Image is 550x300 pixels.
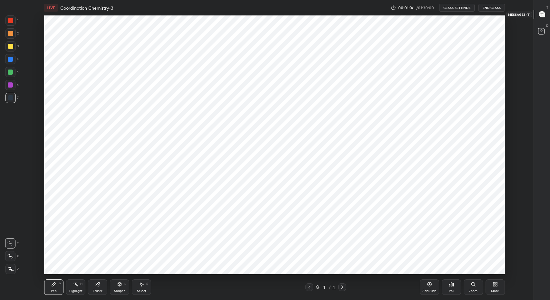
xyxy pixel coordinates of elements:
[321,285,327,289] div: 1
[137,289,146,293] div: Select
[5,264,19,274] div: Z
[469,289,478,293] div: Zoom
[491,289,499,293] div: More
[93,289,102,293] div: Eraser
[146,282,148,286] div: S
[546,23,548,28] p: D
[546,5,548,10] p: T
[124,282,126,286] div: L
[5,28,19,39] div: 2
[59,282,61,286] div: P
[5,80,19,90] div: 6
[5,251,19,261] div: X
[422,289,437,293] div: Add Slide
[80,282,82,286] div: H
[51,289,57,293] div: Pen
[439,4,475,12] button: CLASS SETTINGS
[44,4,58,12] div: LIVE
[5,54,19,64] div: 4
[478,4,505,12] button: End Class
[5,238,19,248] div: C
[5,41,19,52] div: 3
[5,93,19,103] div: 7
[114,289,125,293] div: Shapes
[507,12,532,17] div: Messages (T)
[449,289,454,293] div: Poll
[332,284,336,290] div: 1
[5,15,18,26] div: 1
[329,285,331,289] div: /
[60,5,113,11] h4: Coordination Chemistry-3
[69,289,82,293] div: Highlight
[5,67,19,77] div: 5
